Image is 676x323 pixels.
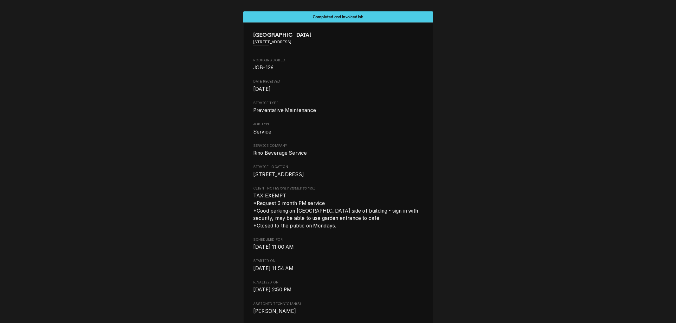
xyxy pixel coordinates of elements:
[253,122,423,127] span: Job Type
[253,186,423,191] span: Client Notes
[253,31,423,50] div: Client Information
[243,11,433,22] div: Status
[253,171,423,178] span: Service Location
[253,237,423,251] div: Scheduled For
[253,193,420,229] span: TAX EXEMPT *Request 3 month PM service *Good parking on [GEOGRAPHIC_DATA] side of building - sign...
[253,65,274,71] span: JOB-126
[253,122,423,135] div: Job Type
[253,258,423,272] div: Started On
[253,265,423,272] span: Started On
[253,301,423,307] span: Assigned Technician(s)
[253,280,423,285] span: Finalized On
[253,192,423,229] span: [object Object]
[253,31,423,39] span: Name
[253,287,292,293] span: [DATE] 2:50 PM
[253,39,423,45] span: Address
[253,79,423,93] div: Date Received
[253,243,423,251] span: Scheduled For
[253,258,423,264] span: Started On
[253,149,423,157] span: Service Company
[253,79,423,84] span: Date Received
[313,15,363,19] span: Completed and Invoiced Job
[253,308,296,314] span: [PERSON_NAME]
[253,64,423,71] span: Roopairs Job ID
[253,286,423,294] span: Finalized On
[253,129,271,135] span: Service
[253,107,423,114] span: Service Type
[253,58,423,63] span: Roopairs Job ID
[253,101,423,114] div: Service Type
[253,186,423,230] div: [object Object]
[253,237,423,242] span: Scheduled For
[253,150,307,156] span: Rino Beverage Service
[253,171,304,177] span: [STREET_ADDRESS]
[253,280,423,294] div: Finalized On
[253,165,423,178] div: Service Location
[253,265,293,271] span: [DATE] 11:54 AM
[253,165,423,170] span: Service Location
[253,244,294,250] span: [DATE] 11:00 AM
[253,301,423,315] div: Assigned Technician(s)
[253,307,423,315] span: Assigned Technician(s)
[253,128,423,136] span: Job Type
[253,143,423,148] span: Service Company
[253,86,271,92] span: [DATE]
[253,101,423,106] span: Service Type
[253,58,423,71] div: Roopairs Job ID
[280,187,315,190] span: (Only Visible to You)
[253,107,316,113] span: Preventative Maintenance
[253,85,423,93] span: Date Received
[253,143,423,157] div: Service Company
